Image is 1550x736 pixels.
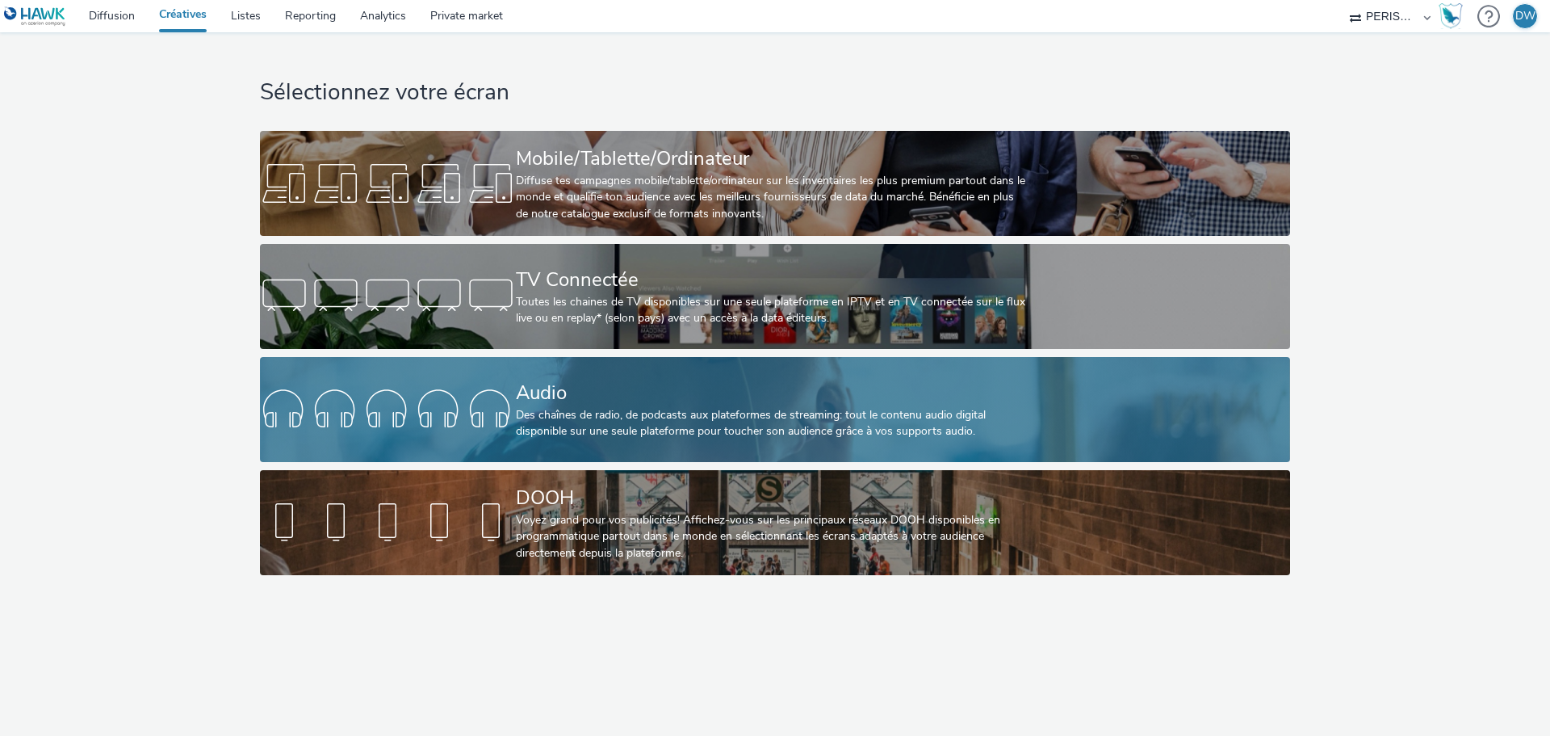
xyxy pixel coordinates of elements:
[516,484,1028,512] div: DOOH
[516,407,1028,440] div: Des chaînes de radio, de podcasts aux plateformes de streaming: tout le contenu audio digital dis...
[1515,4,1535,28] div: DW
[516,266,1028,294] div: TV Connectée
[260,470,1289,575] a: DOOHVoyez grand pour vos publicités! Affichez-vous sur les principaux réseaux DOOH disponibles en...
[516,379,1028,407] div: Audio
[1439,3,1463,29] img: Hawk Academy
[260,131,1289,236] a: Mobile/Tablette/OrdinateurDiffuse tes campagnes mobile/tablette/ordinateur sur les inventaires le...
[260,244,1289,349] a: TV ConnectéeToutes les chaines de TV disponibles sur une seule plateforme en IPTV et en TV connec...
[516,512,1028,561] div: Voyez grand pour vos publicités! Affichez-vous sur les principaux réseaux DOOH disponibles en pro...
[4,6,66,27] img: undefined Logo
[516,173,1028,222] div: Diffuse tes campagnes mobile/tablette/ordinateur sur les inventaires les plus premium partout dan...
[260,78,1289,108] h1: Sélectionnez votre écran
[516,294,1028,327] div: Toutes les chaines de TV disponibles sur une seule plateforme en IPTV et en TV connectée sur le f...
[1439,3,1469,29] a: Hawk Academy
[260,357,1289,462] a: AudioDes chaînes de radio, de podcasts aux plateformes de streaming: tout le contenu audio digita...
[516,145,1028,173] div: Mobile/Tablette/Ordinateur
